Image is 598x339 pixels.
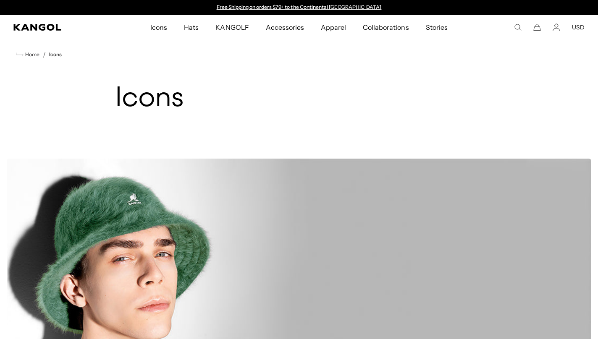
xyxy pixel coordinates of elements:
[257,15,312,39] a: Accessories
[354,15,417,39] a: Collaborations
[363,15,409,39] span: Collaborations
[217,4,382,10] a: Free Shipping on orders $79+ to the Continental [GEOGRAPHIC_DATA]
[215,15,249,39] span: KANGOLF
[514,23,522,31] summary: Search here
[142,15,176,39] a: Icons
[150,15,167,39] span: Icons
[13,24,99,31] a: Kangol
[572,23,585,31] button: USD
[553,23,560,31] a: Account
[207,15,257,39] a: KANGOLF
[39,50,46,60] li: /
[266,15,304,39] span: Accessories
[24,52,39,57] span: Home
[176,15,207,39] a: Hats
[212,4,386,11] div: Announcement
[212,4,386,11] slideshow-component: Announcement bar
[321,15,346,39] span: Apparel
[533,23,541,31] button: Cart
[312,15,354,39] a: Apparel
[16,51,39,58] a: Home
[417,15,456,39] a: Stories
[115,83,483,115] h1: Icons
[212,4,386,11] div: 1 of 2
[184,15,199,39] span: Hats
[49,52,62,57] a: Icons
[426,15,448,39] span: Stories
